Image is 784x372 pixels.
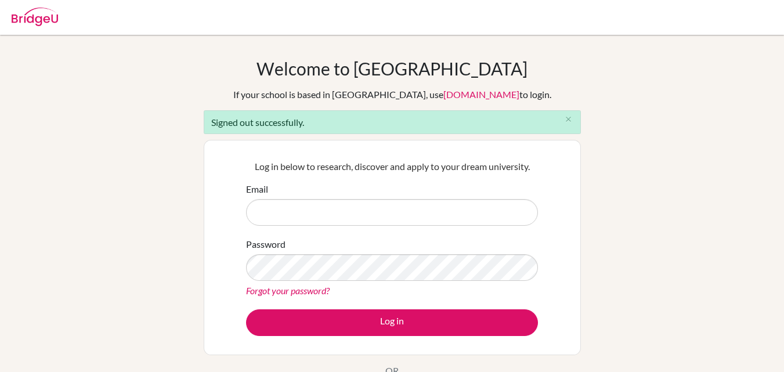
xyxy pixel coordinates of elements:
[246,182,268,196] label: Email
[557,111,580,128] button: Close
[246,285,330,296] a: Forgot your password?
[233,88,551,102] div: If your school is based in [GEOGRAPHIC_DATA], use to login.
[443,89,519,100] a: [DOMAIN_NAME]
[564,115,573,124] i: close
[246,237,286,251] label: Password
[246,309,538,336] button: Log in
[246,160,538,174] p: Log in below to research, discover and apply to your dream university.
[12,8,58,26] img: Bridge-U
[204,110,581,134] div: Signed out successfully.
[256,58,528,79] h1: Welcome to [GEOGRAPHIC_DATA]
